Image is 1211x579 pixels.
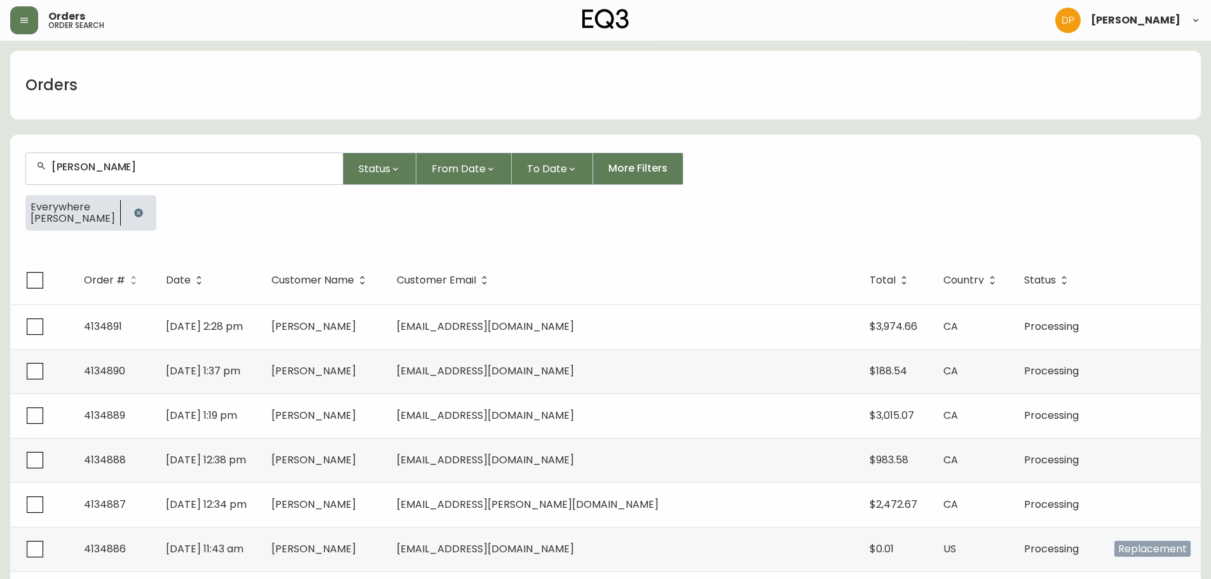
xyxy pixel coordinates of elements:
span: CA [943,319,958,334]
span: Total [870,275,912,286]
span: [PERSON_NAME] [271,542,356,556]
span: Order # [84,276,125,284]
span: [DATE] 2:28 pm [166,319,243,334]
span: Processing [1024,408,1079,423]
span: [EMAIL_ADDRESS][DOMAIN_NAME] [397,319,574,334]
span: Country [943,276,984,284]
span: [PERSON_NAME] [271,497,356,512]
h5: order search [48,22,104,29]
span: Processing [1024,364,1079,378]
span: [PERSON_NAME] [31,213,115,224]
span: Status [1024,275,1072,286]
span: [EMAIL_ADDRESS][DOMAIN_NAME] [397,364,574,378]
span: Date [166,275,207,286]
span: Country [943,275,1001,286]
span: Customer Email [397,276,476,284]
span: [DATE] 1:19 pm [166,408,237,423]
span: [PERSON_NAME] [271,453,356,467]
span: Status [1024,276,1056,284]
span: [EMAIL_ADDRESS][DOMAIN_NAME] [397,542,574,556]
span: Customer Name [271,275,371,286]
span: Customer Email [397,275,493,286]
img: b0154ba12ae69382d64d2f3159806b19 [1055,8,1081,33]
span: $983.58 [870,453,908,467]
button: From Date [416,153,512,185]
span: [EMAIL_ADDRESS][DOMAIN_NAME] [397,453,574,467]
span: 4134891 [84,319,122,334]
span: Customer Name [271,276,354,284]
span: CA [943,453,958,467]
span: CA [943,497,958,512]
span: [DATE] 12:34 pm [166,497,247,512]
span: [EMAIL_ADDRESS][DOMAIN_NAME] [397,408,574,423]
span: Everywhere [31,201,115,213]
span: $188.54 [870,364,907,378]
span: Orders [48,11,85,22]
span: Processing [1024,542,1079,556]
span: 4134890 [84,364,125,378]
button: More Filters [593,153,683,185]
span: 4134887 [84,497,126,512]
span: From Date [432,161,486,177]
span: 4134888 [84,453,126,467]
input: Search [51,161,332,173]
span: [PERSON_NAME] [1091,15,1180,25]
span: [PERSON_NAME] [271,319,356,334]
span: Replacement [1114,541,1191,557]
span: Status [359,161,390,177]
button: Status [343,153,416,185]
img: logo [582,9,629,29]
span: US [943,542,956,556]
h1: Orders [25,74,78,96]
span: [DATE] 12:38 pm [166,453,246,467]
span: [PERSON_NAME] [271,364,356,378]
span: [DATE] 11:43 am [166,542,243,556]
span: Processing [1024,453,1079,467]
span: Processing [1024,319,1079,334]
span: To Date [527,161,567,177]
span: [EMAIL_ADDRESS][PERSON_NAME][DOMAIN_NAME] [397,497,659,512]
span: [PERSON_NAME] [271,408,356,423]
span: [DATE] 1:37 pm [166,364,240,378]
span: Date [166,276,191,284]
span: Processing [1024,497,1079,512]
span: More Filters [608,161,667,175]
span: 4134889 [84,408,125,423]
span: 4134886 [84,542,126,556]
span: CA [943,364,958,378]
span: Total [870,276,896,284]
span: $3,974.66 [870,319,917,334]
span: CA [943,408,958,423]
span: Order # [84,275,142,286]
span: $2,472.67 [870,497,917,512]
span: $0.01 [870,542,894,556]
button: To Date [512,153,593,185]
span: $3,015.07 [870,408,914,423]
